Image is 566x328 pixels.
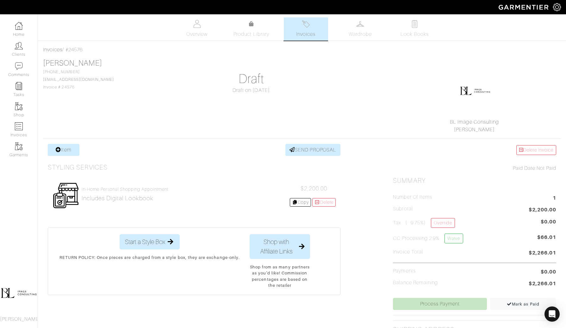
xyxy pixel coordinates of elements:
[338,17,383,41] a: Wardrobe
[48,144,79,156] a: Item
[490,298,556,310] a: Mark as Paid
[544,306,560,322] div: Open Intercom Messenger
[290,198,311,207] a: Copy
[356,20,364,28] img: wardrobe-487a4870c1b7c33e795ec22d11cfc2ed9d08956e64fb3008fe2437562e282088.svg
[393,164,556,172] div: Not Paid
[553,194,556,203] span: 1
[450,119,499,125] a: BL Image Consulting
[349,30,371,38] span: Wardrobe
[541,268,556,276] span: $0.00
[312,198,336,207] a: Delete
[401,30,429,38] span: Look Books
[495,2,553,13] img: garmentier-logo-header-white-b43fb05a5012e4ada735d5af1a66efaba907eab6374d6393d1fbf88cb4ef424d.png
[296,30,315,38] span: Invoices
[529,249,556,258] span: $2,266.01
[82,187,168,192] h4: In-Home Personal Shopping Appointment
[393,17,437,41] a: Look Books
[233,30,269,38] span: Product Library
[229,20,274,38] a: Product Library
[43,47,62,53] a: Invoices
[513,165,537,171] span: Paid Date:
[454,127,495,132] a: [PERSON_NAME]
[411,20,419,28] img: todo-9ac3debb85659649dc8f770b8b6100bb5dab4b48dedcbae339e5042a72dfd3cc.svg
[125,237,165,247] span: Start a Style Box
[43,70,114,89] span: [PHONE_NUMBER] Invoice # 24576
[15,42,23,50] img: clients-icon-6bae9207a08558b7cb47a8932f037763ab4055f8c8b6bfacd5dc20c3e0201464.png
[82,187,168,202] a: In-Home Personal Shopping Appointment Includes digital lookbook
[393,234,463,243] h5: CC Processing 2.9%
[170,71,333,87] h1: Draft
[393,268,415,274] h5: Payments
[507,302,539,306] span: Mark as Paid
[393,249,423,255] h5: Invoice Total
[255,237,298,256] span: Shop with Affiliate Links
[15,142,23,150] img: garments-icon-b7da505a4dc4fd61783c78ac3ca0ef83fa9d6f193b1c9dc38574b1d14d53ca28.png
[15,82,23,90] img: reminder-icon-8004d30b9f0a5d33ae49ab947aed9ed385cf756f9e5892f1edd6e32f2345188e.png
[193,20,201,28] img: basicinfo-40fd8af6dae0f16599ec9e87c0ef1c0a1fdea2edbe929e3d69a839185d80c458.svg
[301,185,327,192] span: $2,200.00
[541,218,556,226] span: $0.00
[82,195,168,202] h2: Includes digital lookbook
[15,62,23,70] img: comment-icon-a0a6a9ef722e966f86d9cbdc48e553b5cf19dbc54f86b18d962a5391bc8f6eb6.png
[516,145,556,155] a: Delete Invoice
[302,20,310,28] img: orders-27d20c2124de7fd6de4e0e44c1d41de31381a507db9b33961299e4e07d508b8c.svg
[53,182,79,209] img: Womens_Service-b2905c8a555b134d70f80a63ccd9711e5cb40bac1cff00c12a43f244cd2c1cd3.png
[553,3,561,11] img: gear-icon-white-bd11855cb880d31180b6d7d6211b90ccbf57a29d726f0c71d8c61bd08dd39cc2.png
[393,218,455,228] h5: Tax ( : 9.75%)
[445,234,463,243] a: Waive
[284,17,328,41] a: Invoices
[431,218,455,228] a: Override
[120,234,180,249] button: Start a Style Box
[537,234,556,246] span: $66.01
[250,234,310,259] button: Shop with Affiliate Links
[393,280,438,286] h5: Balance Remaining
[529,280,556,288] span: $2,266.01
[393,177,556,185] h2: Summary
[48,164,108,171] h3: Styling Services
[15,22,23,30] img: dashboard-icon-dbcd8f5a0b271acd01030246c82b418ddd0df26cd7fceb0bd07c9910d44c42f6.png
[175,17,219,41] a: Overview
[285,144,340,156] a: SEND PROPOSAL
[43,46,561,54] div: / #24576
[15,122,23,130] img: orders-icon-0abe47150d42831381b5fb84f609e132dff9fe21cb692f30cb5eec754e2cba89.png
[59,254,240,260] p: RETURN POLICY: Once pieces are charged from a style box, they are exchange-only.
[393,298,487,310] a: Process Payment
[15,102,23,110] img: garments-icon-b7da505a4dc4fd61783c78ac3ca0ef83fa9d6f193b1c9dc38574b1d14d53ca28.png
[43,59,102,67] a: [PERSON_NAME]
[170,87,333,94] div: Draft on [DATE]
[529,206,556,215] span: $2,200.00
[43,77,114,82] a: [EMAIL_ADDRESS][DOMAIN_NAME]
[250,264,310,288] p: Shop from as many partners as you'd like! Commission percentages are based on the retailer
[459,74,491,106] img: LSV4XLgLmbQazj4LVadue3Kt.png
[393,206,413,212] h5: Subtotal
[186,30,208,38] span: Overview
[393,194,432,200] h5: Number of Items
